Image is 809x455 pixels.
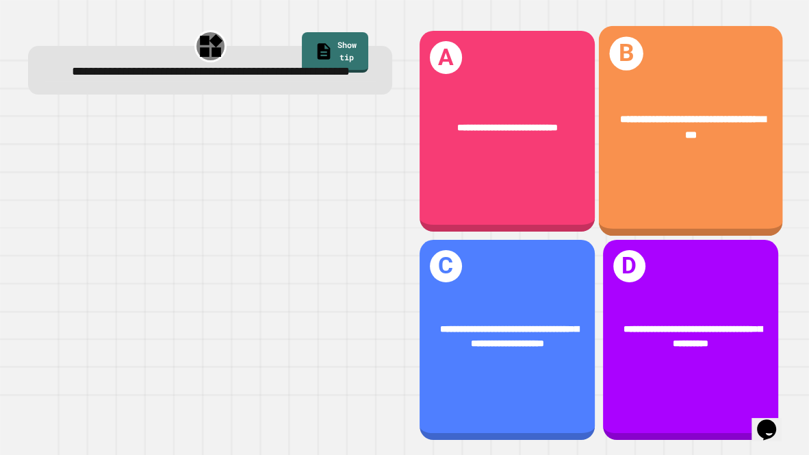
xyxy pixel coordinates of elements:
[609,37,643,71] h1: B
[613,250,645,282] h1: D
[430,250,462,282] h1: C
[430,41,462,73] h1: A
[302,32,368,72] a: Show tip
[752,400,795,441] iframe: chat widget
